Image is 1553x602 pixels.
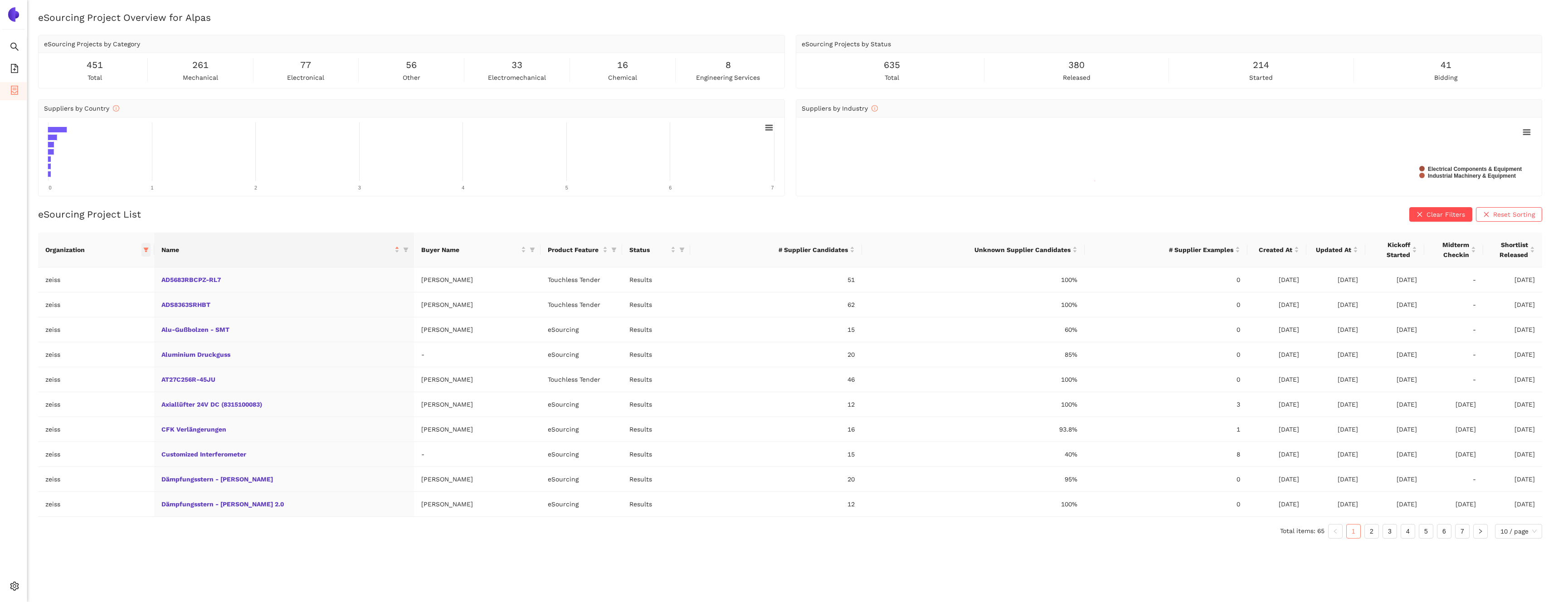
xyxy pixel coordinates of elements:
[622,367,690,392] td: Results
[1455,524,1470,539] li: 7
[113,105,119,112] span: info-circle
[1255,245,1292,255] span: Created At
[38,367,154,392] td: zeiss
[1347,524,1360,538] a: 1
[1085,342,1247,367] td: 0
[414,442,540,467] td: -
[802,40,891,48] span: eSourcing Projects by Status
[1247,267,1306,292] td: [DATE]
[45,245,140,255] span: Organization
[49,185,51,190] text: 0
[530,247,535,252] span: filter
[1365,392,1424,417] td: [DATE]
[1493,209,1535,219] span: Reset Sorting
[1085,492,1247,517] td: 0
[300,58,311,72] span: 77
[414,342,540,367] td: -
[862,317,1085,342] td: 60%
[862,292,1085,317] td: 100%
[611,247,617,252] span: filter
[540,367,622,392] td: Touchless Tender
[622,492,690,517] td: Results
[1365,292,1424,317] td: [DATE]
[690,417,862,442] td: 16
[1483,211,1490,218] span: close
[414,392,540,417] td: [PERSON_NAME]
[1478,529,1483,534] span: right
[1085,292,1247,317] td: 0
[1280,524,1324,539] li: Total items: 65
[540,392,622,417] td: eSourcing
[622,292,690,317] td: Results
[862,492,1085,517] td: 100%
[862,267,1085,292] td: 100%
[1247,292,1306,317] td: [DATE]
[1424,442,1483,467] td: [DATE]
[1247,492,1306,517] td: [DATE]
[622,417,690,442] td: Results
[1068,58,1085,72] span: 380
[1424,367,1483,392] td: -
[38,292,154,317] td: zeiss
[1473,524,1488,539] li: Next Page
[151,185,154,190] text: 1
[1092,245,1233,255] span: # Supplier Examples
[1424,417,1483,442] td: [DATE]
[1495,524,1542,539] div: Page Size
[403,73,420,83] span: other
[414,292,540,317] td: [PERSON_NAME]
[622,392,690,417] td: Results
[622,467,690,492] td: Results
[1328,524,1343,539] button: left
[1483,492,1542,517] td: [DATE]
[1419,524,1433,538] a: 5
[540,417,622,442] td: eSourcing
[1424,233,1483,267] th: this column's title is Midterm Checkin,this column is sortable
[1247,317,1306,342] td: [DATE]
[540,492,622,517] td: eSourcing
[1085,367,1247,392] td: 0
[1500,524,1537,538] span: 10 / page
[697,245,848,255] span: # Supplier Candidates
[1373,240,1410,260] span: Kickoff Started
[1428,166,1522,172] text: Electrical Components & Equipment
[414,233,540,267] th: this column's title is Buyer Name,this column is sortable
[1365,524,1378,538] a: 2
[1314,245,1351,255] span: Updated At
[862,233,1085,267] th: this column's title is Unknown Supplier Candidates,this column is sortable
[1483,292,1542,317] td: [DATE]
[1306,317,1365,342] td: [DATE]
[1434,73,1457,83] span: bidding
[608,73,637,83] span: chemical
[38,317,154,342] td: zeiss
[1365,342,1424,367] td: [DATE]
[421,245,519,255] span: Buyer Name
[1437,524,1451,538] a: 6
[511,58,522,72] span: 33
[1365,417,1424,442] td: [DATE]
[1401,524,1415,538] a: 4
[1247,467,1306,492] td: [DATE]
[696,73,760,83] span: engineering services
[669,185,672,190] text: 6
[622,233,690,267] th: this column's title is Status,this column is sortable
[1328,524,1343,539] li: Previous Page
[38,342,154,367] td: zeiss
[629,245,669,255] span: Status
[143,247,149,252] span: filter
[38,492,154,517] td: zeiss
[690,292,862,317] td: 62
[540,233,622,267] th: this column's title is Product Feature,this column is sortable
[44,40,140,48] span: eSourcing Projects by Category
[1365,233,1424,267] th: this column's title is Kickoff Started,this column is sortable
[1483,442,1542,467] td: [DATE]
[1063,73,1091,83] span: released
[1401,524,1415,539] li: 4
[540,292,622,317] td: Touchless Tender
[38,417,154,442] td: zeiss
[1247,342,1306,367] td: [DATE]
[1483,317,1542,342] td: [DATE]
[1253,58,1269,72] span: 214
[1476,207,1542,222] button: closeReset Sorting
[1306,233,1365,267] th: this column's title is Updated At,this column is sortable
